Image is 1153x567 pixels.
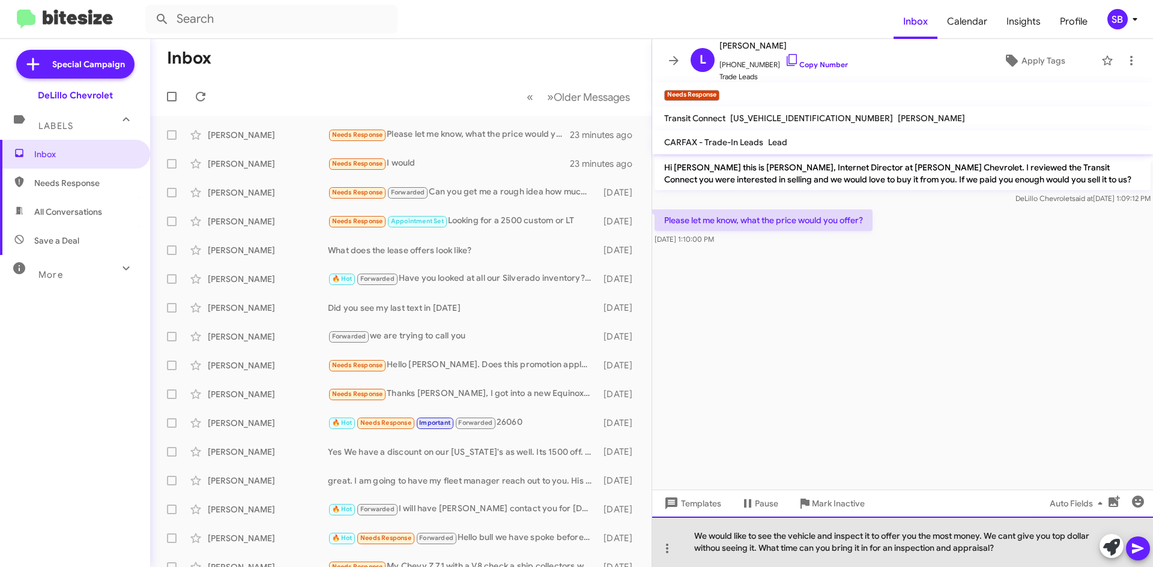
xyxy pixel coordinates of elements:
div: [PERSON_NAME] [208,215,328,227]
div: Hello [PERSON_NAME]. Does this promotion apply to the Silverado 1500's [328,358,598,372]
span: All Conversations [34,206,102,218]
span: 🔥 Hot [332,534,353,542]
div: Thanks [PERSON_NAME], I got into a new Equinox in July and love it. Thanks for checking in. [328,387,598,401]
span: » [547,89,554,104]
span: « [527,89,533,104]
span: 🔥 Hot [332,505,353,513]
span: Important [419,419,450,427]
span: Forwarded [357,274,397,285]
div: [PERSON_NAME] [208,532,328,544]
div: I will have [PERSON_NAME] contact you for [DATE] [328,502,598,516]
div: [PERSON_NAME] [208,331,328,343]
h1: Inbox [167,49,211,68]
div: [PERSON_NAME] [208,129,328,141]
span: [PERSON_NAME] [719,38,848,53]
span: Apply Tags [1021,50,1065,71]
div: Please let me know, what the price would you offer? [328,128,570,142]
button: Pause [731,493,788,514]
span: Forwarded [357,504,397,515]
div: Did you see my last text in [DATE] [328,302,598,314]
div: 23 minutes ago [570,129,642,141]
span: Appointment Set [391,217,444,225]
div: We would like to see the vehicle and inspect it to offer you the most money. We cant give you top... [652,517,1153,567]
span: [US_VEHICLE_IDENTIFICATION_NUMBER] [730,113,893,124]
span: Trade Leads [719,71,848,83]
button: Auto Fields [1040,493,1117,514]
span: 🔥 Hot [332,275,353,283]
div: Looking for a 2500 custom or LT [328,214,598,228]
span: Mark Inactive [812,493,865,514]
div: [DATE] [598,446,642,458]
span: Older Messages [554,91,630,104]
div: [PERSON_NAME] [208,302,328,314]
div: What does the lease offers look like? [328,244,598,256]
div: SB [1107,9,1128,29]
span: CARFAX - Trade-In Leads [664,137,763,148]
div: [PERSON_NAME] [208,475,328,487]
div: we are trying to call you [328,329,598,343]
button: Apply Tags [972,50,1095,71]
div: I would [328,157,570,170]
nav: Page navigation example [520,85,637,109]
div: [DATE] [598,532,642,544]
div: [PERSON_NAME] [208,187,328,199]
a: Special Campaign [16,50,135,79]
span: Labels [38,121,73,131]
button: Previous [519,85,540,109]
span: said at [1072,194,1093,203]
span: 🔥 Hot [332,419,353,427]
div: [DATE] [598,244,642,256]
span: Needs Response [332,188,383,196]
div: [DATE] [598,417,642,429]
span: More [38,269,63,280]
span: Needs Response [332,390,383,398]
div: Hello bull we have spoke before. I purchased in July. I am no longer in the market. [328,531,598,545]
p: Hi [PERSON_NAME] this is [PERSON_NAME], Internet Director at [PERSON_NAME] Chevrolet. I reviewed ... [655,157,1151,190]
span: Needs Response [332,217,383,225]
div: [PERSON_NAME] [208,359,328,371]
span: Forwarded [329,331,369,343]
a: Copy Number [785,60,848,69]
span: L [700,50,706,70]
a: Inbox [894,4,937,39]
div: [DATE] [598,273,642,285]
div: [PERSON_NAME] [208,273,328,285]
div: DeLillo Chevrolet [38,89,113,101]
span: Auto Fields [1050,493,1107,514]
small: Needs Response [664,90,719,101]
span: Forwarded [388,187,428,199]
div: [PERSON_NAME] [208,158,328,170]
span: Needs Response [360,534,411,542]
div: [DATE] [598,187,642,199]
span: Save a Deal [34,235,79,247]
div: 23 minutes ago [570,158,642,170]
button: SB [1097,9,1140,29]
span: [PHONE_NUMBER] [719,53,848,71]
div: [PERSON_NAME] [208,388,328,400]
span: Lead [768,137,787,148]
div: great. I am going to have my fleet manager reach out to you. His name is [PERSON_NAME]. If anybod... [328,475,598,487]
div: Have you looked at all our Silverado inventory? If we don't have it we might be able to find one. [328,272,598,286]
span: Pause [755,493,778,514]
span: [DATE] 1:10:00 PM [655,235,714,244]
div: [DATE] [598,215,642,227]
span: Transit Connect [664,113,725,124]
button: Mark Inactive [788,493,874,514]
span: Special Campaign [52,58,125,70]
span: Needs Response [34,177,136,189]
a: Profile [1050,4,1097,39]
div: [DATE] [598,331,642,343]
div: Can you get me a rough idea how much for OTD on equinox ev LT1 trim? [328,185,598,199]
span: Inbox [34,148,136,160]
a: Insights [997,4,1050,39]
span: Forwarded [456,418,495,429]
span: Needs Response [360,419,411,427]
input: Search [145,5,398,34]
span: Needs Response [332,160,383,167]
span: Needs Response [332,131,383,139]
div: [PERSON_NAME] [208,244,328,256]
button: Templates [652,493,731,514]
